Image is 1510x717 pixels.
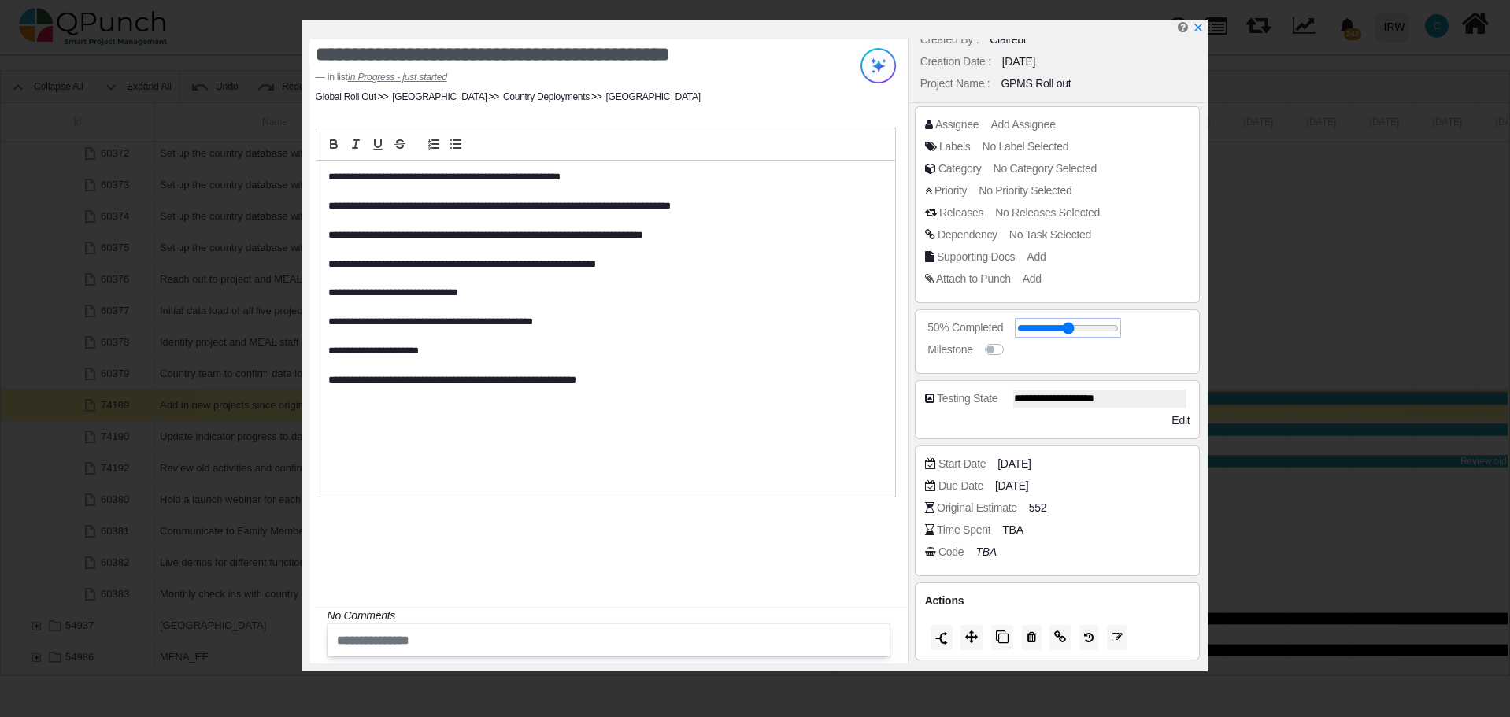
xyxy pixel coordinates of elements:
span: [DATE] [997,456,1031,472]
span: No Releases Selected [995,206,1100,219]
div: Original Estimate [937,500,1017,516]
button: Split [931,625,953,650]
div: Code [938,544,964,560]
div: Releases [939,205,983,221]
button: Move [960,625,983,650]
div: Attach to Punch [936,271,1011,287]
div: GPMS Roll out [1001,76,1071,92]
div: Testing State [937,390,997,407]
i: No Comments [328,609,395,622]
span: No Priority Selected [979,184,1071,197]
div: Time Spent [937,522,990,538]
button: Edit [1107,625,1127,650]
i: TBA [975,545,996,558]
div: Supporting Docs [937,249,1015,265]
span: Add [1023,272,1042,285]
div: Start Date [938,456,986,472]
button: History [1079,625,1098,650]
button: Copy Link [1049,625,1071,650]
li: [GEOGRAPHIC_DATA] [376,90,487,104]
div: Milestone [927,342,972,358]
u: In Progress - just started [348,72,447,83]
img: split.9d50320.png [935,632,948,645]
span: No Task Selected [1009,228,1091,241]
span: [DATE] [995,478,1028,494]
span: No Label Selected [983,140,1069,153]
div: Category [938,161,982,177]
div: Project Name : [920,76,990,92]
img: Try writing with AI [860,48,896,83]
span: Add [1027,250,1046,263]
div: Priority [934,183,967,199]
span: Actions [925,594,964,607]
span: Add Assignee [990,118,1055,131]
li: Country Deployments [487,90,590,104]
footer: in list [316,70,795,84]
cite: Source Title [348,72,447,83]
span: 552 [1029,500,1047,516]
button: Copy [991,625,1013,650]
span: No Category Selected [994,162,1097,175]
div: 50% Completed [927,320,1003,336]
div: Dependency [938,227,997,243]
li: Global Roll Out [316,90,376,104]
button: Delete [1022,625,1042,650]
div: Due Date [938,478,983,494]
span: TBA [1002,522,1023,538]
span: Edit [1171,414,1190,427]
div: Labels [939,139,971,155]
li: [GEOGRAPHIC_DATA] [590,90,701,104]
div: Assignee [935,116,979,133]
